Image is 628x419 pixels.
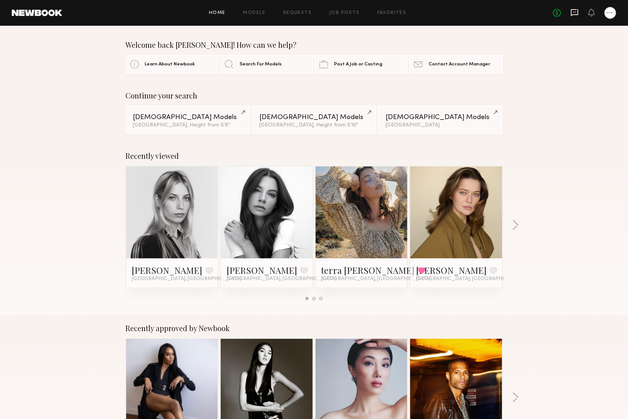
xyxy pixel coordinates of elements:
div: [DEMOGRAPHIC_DATA] Models [386,114,495,121]
span: Post A Job or Casting [334,62,382,67]
a: Contact Account Manager [409,55,502,74]
a: Search For Models [220,55,313,74]
a: terra [PERSON_NAME] [322,264,415,276]
a: Home [209,11,226,15]
div: Recently approved by Newbook [126,324,503,333]
a: Favorites [377,11,407,15]
span: [GEOGRAPHIC_DATA], [GEOGRAPHIC_DATA] [132,276,242,282]
span: [GEOGRAPHIC_DATA], [GEOGRAPHIC_DATA] [322,276,431,282]
span: Search For Models [240,62,282,67]
a: [DEMOGRAPHIC_DATA] Models[GEOGRAPHIC_DATA], Height from 5'10" [252,106,376,134]
a: [PERSON_NAME] [416,264,487,276]
div: [DEMOGRAPHIC_DATA] Models [133,114,242,121]
div: Recently viewed [126,151,503,160]
a: [DEMOGRAPHIC_DATA] Models[GEOGRAPHIC_DATA], Height from 5'8" [126,106,250,134]
div: [GEOGRAPHIC_DATA], Height from 5'8" [133,123,242,128]
a: Learn About Newbook [126,55,219,74]
a: [DEMOGRAPHIC_DATA] Models[GEOGRAPHIC_DATA] [378,106,502,134]
span: Contact Account Manager [429,62,490,67]
div: [GEOGRAPHIC_DATA], Height from 5'10" [259,123,369,128]
div: Continue your search [126,91,503,100]
a: Job Posts [329,11,360,15]
span: [GEOGRAPHIC_DATA], [GEOGRAPHIC_DATA] [416,276,526,282]
a: Requests [283,11,312,15]
a: [PERSON_NAME] [227,264,297,276]
span: [GEOGRAPHIC_DATA], [GEOGRAPHIC_DATA] [227,276,336,282]
a: Post A Job or Casting [315,55,408,74]
div: [DEMOGRAPHIC_DATA] Models [259,114,369,121]
span: Learn About Newbook [145,62,195,67]
a: Models [243,11,266,15]
div: [GEOGRAPHIC_DATA] [386,123,495,128]
a: [PERSON_NAME] [132,264,203,276]
div: Welcome back [PERSON_NAME]! How can we help? [126,40,503,49]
